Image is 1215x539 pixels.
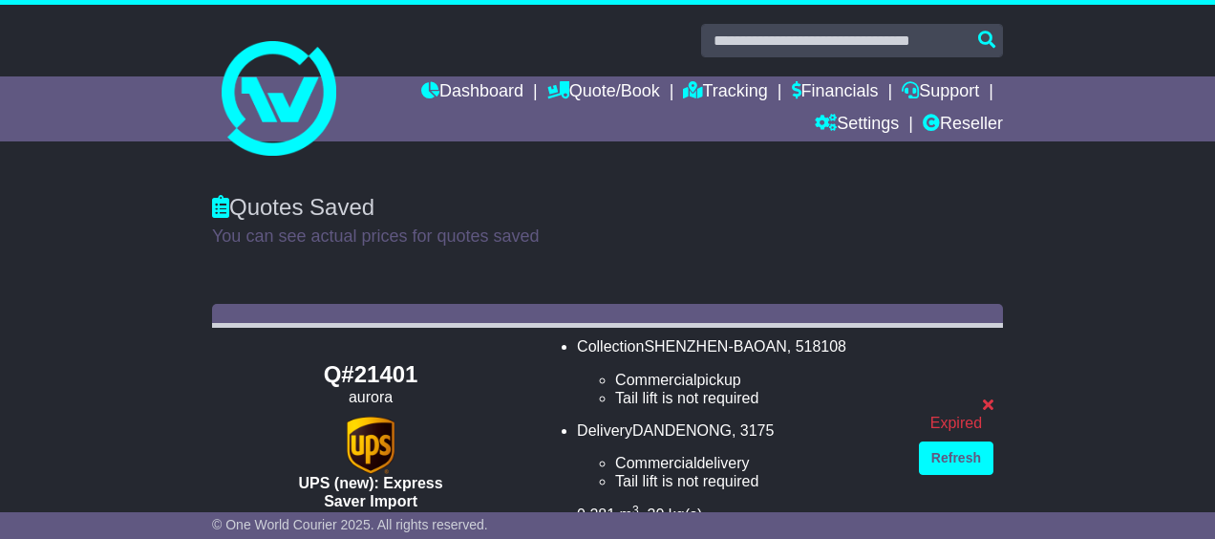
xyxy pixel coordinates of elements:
[792,76,879,109] a: Financials
[212,226,1003,248] p: You can see actual prices for quotes saved
[615,371,900,389] li: pickup
[577,337,900,407] li: Collection
[222,388,520,406] div: aurora
[615,389,900,407] li: Tail lift is not required
[902,76,979,109] a: Support
[632,504,639,517] sup: 3
[577,507,615,523] span: 0.281
[923,109,1003,141] a: Reseller
[421,76,523,109] a: Dashboard
[615,454,900,472] li: delivery
[212,194,1003,222] div: Quotes Saved
[222,361,520,389] div: Q#21401
[732,422,774,439] span: , 3175
[615,472,900,490] li: Tail lift is not required
[919,414,993,432] div: Expired
[620,507,643,523] span: m .
[648,507,665,523] span: 30
[632,422,732,439] span: DANDENONG
[815,109,899,141] a: Settings
[919,442,993,475] a: Refresh
[615,372,696,388] span: Commercial
[212,517,488,532] span: © One World Courier 2025. All rights reserved.
[298,475,442,509] span: UPS (new): Express Saver Import
[615,455,696,471] span: Commercial
[787,338,846,355] span: , 518108
[347,417,394,474] img: UPS (new): Express Saver Import
[547,76,660,109] a: Quote/Book
[683,76,767,109] a: Tracking
[577,421,900,491] li: Delivery
[669,507,707,523] span: kg(s).
[644,338,786,355] span: SHENZHEN-BAOAN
